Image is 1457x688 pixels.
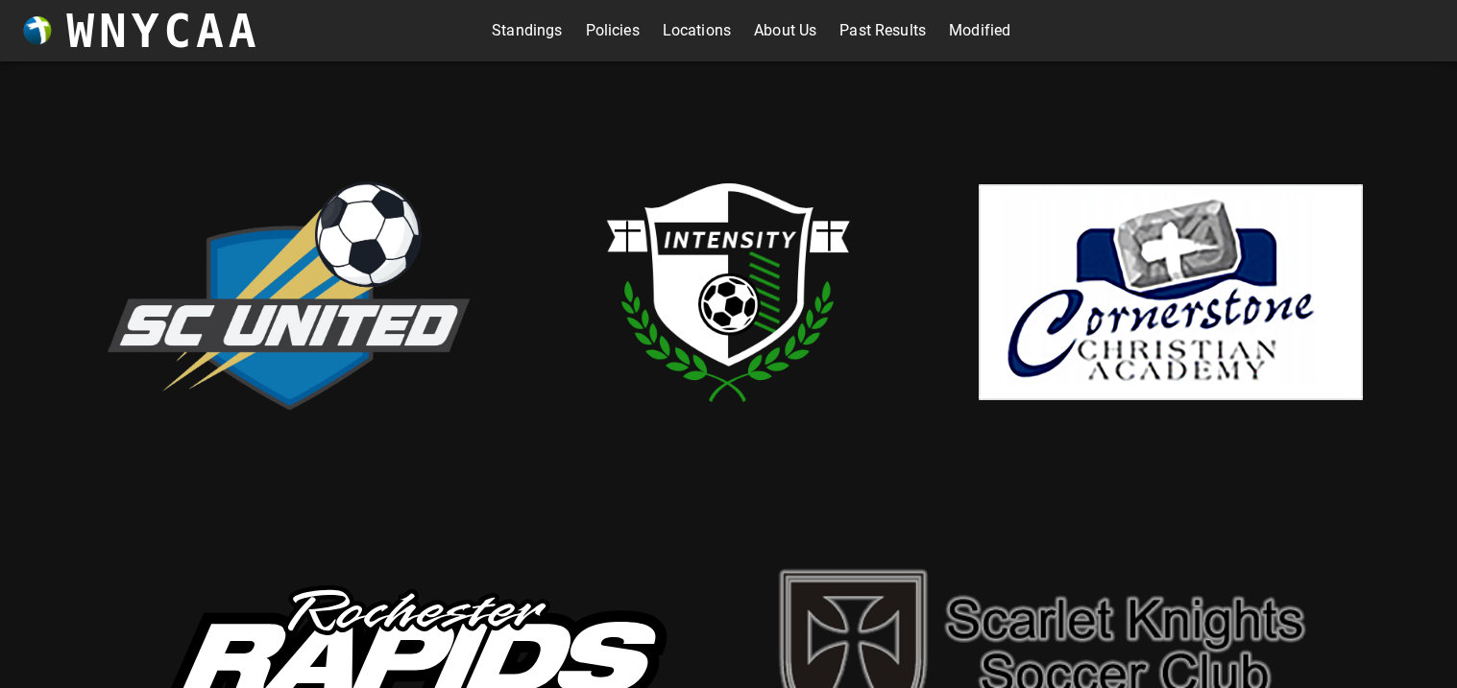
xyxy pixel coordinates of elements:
[492,15,562,46] a: Standings
[663,15,731,46] a: Locations
[537,100,921,484] img: intensity.png
[949,15,1010,46] a: Modified
[66,4,260,58] h3: WNYCAA
[23,16,52,45] img: wnycaaBall.png
[586,15,640,46] a: Policies
[839,15,926,46] a: Past Results
[754,15,816,46] a: About Us
[95,161,479,423] img: scUnited.png
[979,184,1363,400] img: cornerstone.png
